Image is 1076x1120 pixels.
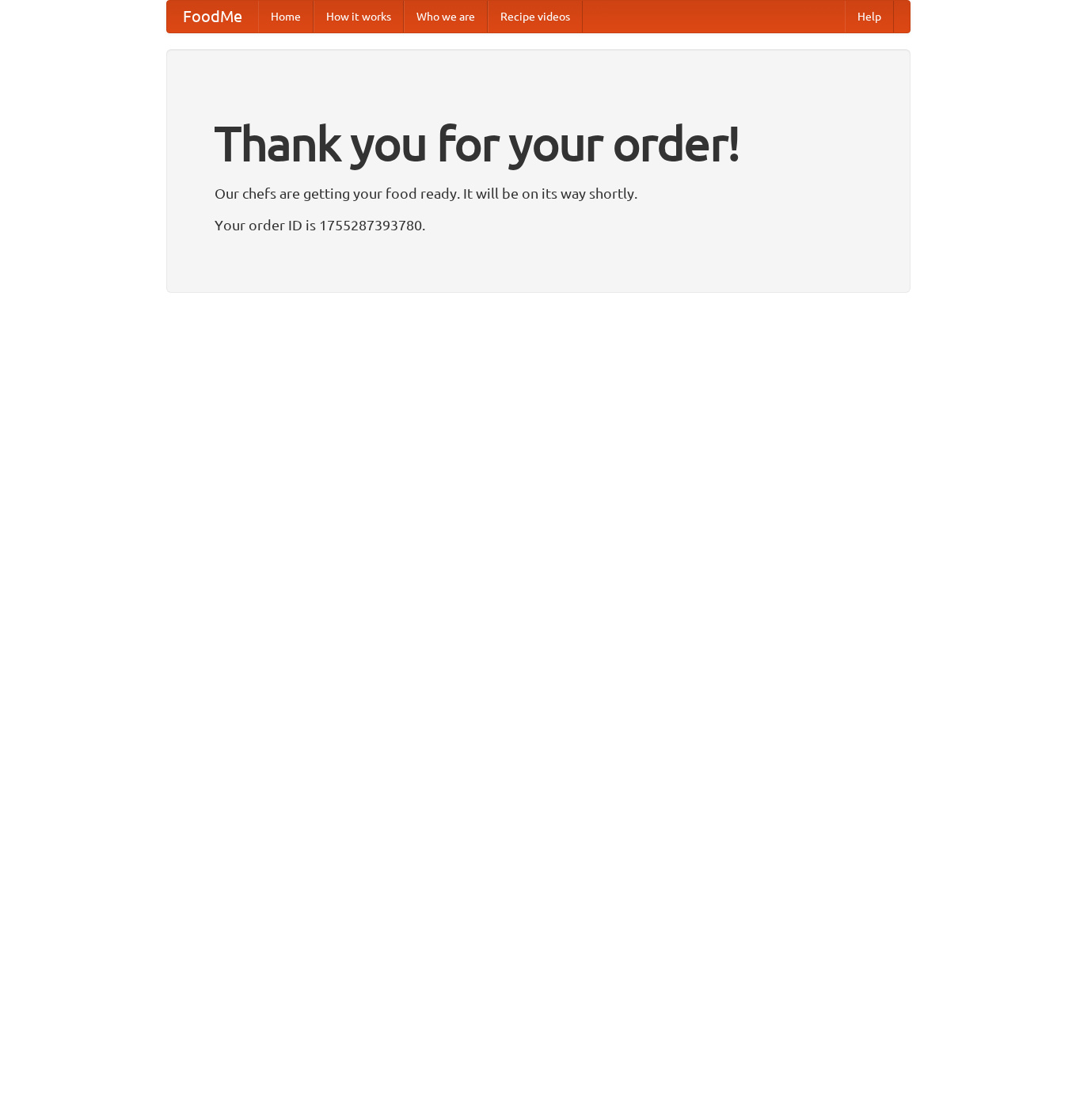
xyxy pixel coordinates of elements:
a: Help [845,1,894,32]
a: How it works [314,1,404,32]
a: Home [258,1,314,32]
p: Our chefs are getting your food ready. It will be on its way shortly. [215,181,862,205]
a: FoodMe [167,1,258,32]
a: Who we are [404,1,488,32]
a: Recipe videos [488,1,583,32]
p: Your order ID is 1755287393780. [215,213,862,237]
h1: Thank you for your order! [215,105,862,181]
